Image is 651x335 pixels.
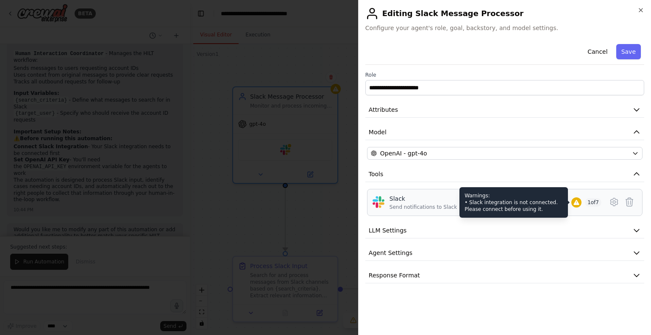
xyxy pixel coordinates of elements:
button: Attributes [365,102,644,118]
button: Save [616,44,641,59]
span: Tools [369,170,384,178]
label: Role [365,72,644,78]
button: Configure tool [606,194,622,210]
button: Response Format [365,268,644,283]
span: Model [369,128,387,136]
button: Agent Settings [365,245,644,261]
img: Slack [373,196,384,208]
h2: Editing Slack Message Processor [365,7,644,20]
div: Warnings: • Slack integration is not connected. Please connect before using it. [459,187,568,218]
button: Tools [365,166,644,182]
span: 1 of 7 [585,198,601,207]
span: Agent Settings [369,249,412,257]
span: OpenAI - gpt-4o [380,149,427,158]
button: Model [365,125,644,140]
div: Send notifications to Slack [389,204,457,210]
button: OpenAI - gpt-4o [367,147,643,160]
span: Configure your agent's role, goal, backstory, and model settings. [365,24,644,32]
span: LLM Settings [369,226,407,235]
button: Delete tool [622,194,637,210]
span: Response Format [369,271,420,280]
span: Attributes [369,105,398,114]
button: Cancel [582,44,612,59]
button: LLM Settings [365,223,644,238]
div: Slack [389,194,457,203]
